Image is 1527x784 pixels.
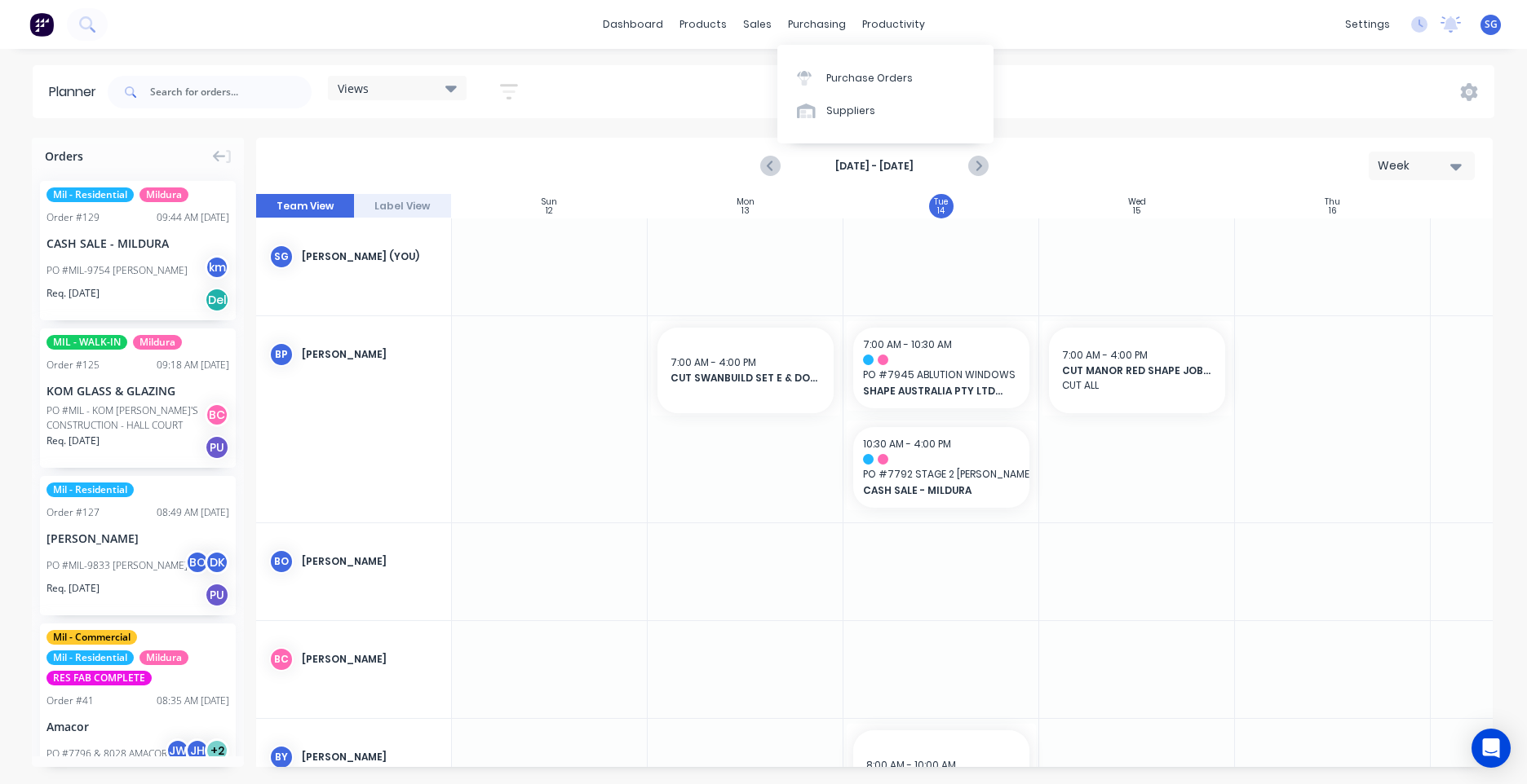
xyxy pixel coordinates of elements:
[1378,157,1453,174] div: Week
[157,210,229,225] div: 09:44 AM [DATE]
[46,581,100,596] span: Req. [DATE]
[49,82,104,102] div: Planner
[46,382,229,399] div: KOM GLASS & GLAZING
[1062,363,1212,378] span: CUT MANOR RED SHAPE JOB- Q3686
[256,194,354,218] button: Team View
[166,738,190,763] div: JW
[139,187,188,202] span: Mildura
[46,235,229,252] div: CASH SALE - MILDURA
[157,358,229,372] div: 09:18 AM [DATE]
[863,437,951,451] span: 10:30 AM - 4:00 PM
[269,244,294,269] div: SG
[205,550,229,575] div: DK
[1062,348,1148,362] span: 7:00 AM - 4:00 PM
[302,347,438,362] div: [PERSON_NAME]
[46,403,210,433] div: PO #MIL - KOM [PERSON_NAME]'S CONSTRUCTION - HALL COURT
[269,342,294,367] div: BP
[29,12,54,37] img: Factory
[157,694,229,708] div: 08:35 AM [DATE]
[1472,729,1511,768] div: Open Intercom Messenger
[671,371,821,385] span: CUT SWANBUILD SET E & DOOR JAMBS
[1369,152,1475,180] button: Week
[1062,378,1212,393] span: CUT ALL
[205,403,229,427] div: BC
[780,12,854,37] div: purchasing
[302,750,438,764] div: [PERSON_NAME]
[269,745,294,769] div: BY
[46,671,152,685] span: RES FAB COMPLETE
[133,335,182,350] span: Mildura
[671,355,756,369] span: 7:00 AM - 4:00 PM
[157,505,229,520] div: 08:49 AM [DATE]
[45,148,83,165] span: Orders
[354,194,452,218] button: Label View
[185,550,210,575] div: BO
[934,197,948,207] div: Tue
[777,61,994,94] a: Purchase Orders
[595,12,671,37] a: dashboard
[205,255,229,280] div: km
[1133,207,1140,215] div: 15
[46,718,229,735] div: Amacor
[542,197,557,207] div: Sun
[205,288,229,312] div: Del
[46,358,100,372] div: Order # 125
[139,650,188,665] span: Mildura
[863,337,952,351] span: 7:00 AM - 10:30 AM
[46,286,100,301] span: Req. [DATE]
[46,505,100,520] div: Order # 127
[46,694,94,708] div: Order # 41
[863,467,1020,482] span: PO # 7792 STAGE 2 [PERSON_NAME]
[302,554,438,569] div: [PERSON_NAME]
[854,12,933,37] div: productivity
[46,482,134,497] span: Mil - Residential
[205,435,229,460] div: PU
[863,368,1020,382] span: PO # 7945 ABLUTION WINDOWS
[737,197,755,207] div: Mon
[302,249,438,264] div: [PERSON_NAME] (You)
[1337,12,1398,37] div: settings
[826,104,875,118] div: Suppliers
[735,12,780,37] div: sales
[269,549,294,574] div: BO
[671,12,735,37] div: products
[46,335,127,350] span: MIL - WALK-IN
[1329,207,1337,215] div: 16
[185,738,210,763] div: JH
[826,71,913,86] div: Purchase Orders
[866,758,956,772] span: 8:00 AM - 10:00 AM
[793,159,956,174] strong: [DATE] - [DATE]
[46,210,100,225] div: Order # 129
[863,483,1004,498] span: CASH SALE - MILDURA
[269,647,294,672] div: BC
[46,263,188,278] div: PO #MIL-9754 [PERSON_NAME]
[205,738,229,763] div: + 2
[777,95,994,127] a: Suppliers
[302,652,438,667] div: [PERSON_NAME]
[46,747,167,761] div: PO #7796 & 8028 AMACOR
[205,583,229,607] div: PU
[46,187,134,202] span: Mil - Residential
[46,630,137,645] span: Mil - Commercial
[937,207,945,215] div: 14
[46,558,188,573] div: PO #MIL-9833 [PERSON_NAME]
[150,76,312,108] input: Search for orders...
[46,530,229,547] div: [PERSON_NAME]
[46,434,100,448] span: Req. [DATE]
[1128,197,1146,207] div: Wed
[741,207,750,215] div: 13
[863,384,1004,399] span: SHAPE AUSTRALIA PTY LTD - [GEOGRAPHIC_DATA]
[1325,197,1340,207] div: Thu
[1485,17,1498,32] span: SG
[338,80,369,97] span: Views
[46,650,134,665] span: Mil - Residential
[546,207,553,215] div: 12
